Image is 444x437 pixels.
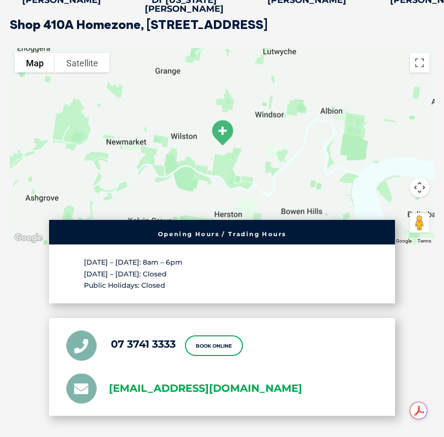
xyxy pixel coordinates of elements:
[15,53,55,73] button: Show street map
[54,231,390,237] h6: Opening Hours / Trading Hours
[84,257,361,291] p: [DATE] – [DATE]: 8am – 6pm [DATE] – [DATE]: Closed Public Holidays: Closed
[410,53,429,73] button: Toggle fullscreen view
[109,380,302,397] a: [EMAIL_ADDRESS][DOMAIN_NAME]
[185,335,243,356] a: Book Online
[55,53,109,73] button: Show satellite imagery
[111,338,176,350] a: 07 3741 3333
[410,178,429,197] button: Map camera controls
[410,213,429,233] button: Drag Pegman onto the map to open Street View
